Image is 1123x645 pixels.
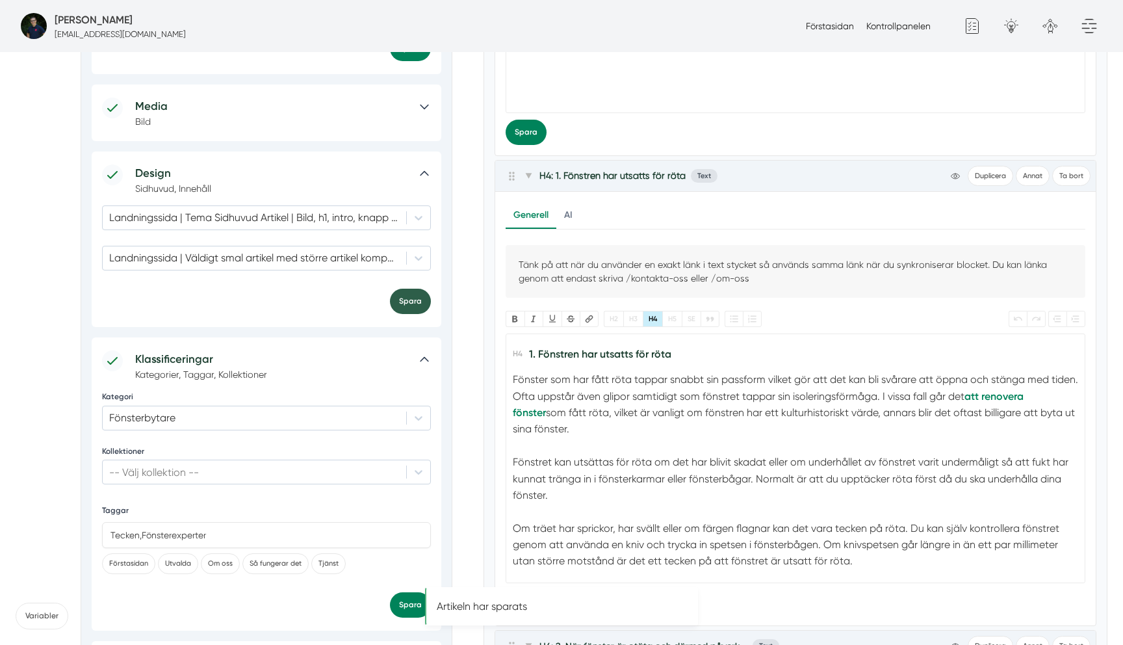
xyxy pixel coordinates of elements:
button: H5 [662,311,682,327]
button: Decrease Level [1048,311,1067,327]
span: Tjänst [311,553,346,573]
button: H3 [623,311,643,327]
button: Quote [701,311,719,327]
div: AI [556,202,580,229]
h5: Klassificeringar [135,350,409,368]
button: H2 [604,311,623,327]
button: Länk [580,311,599,327]
button: Spara [390,289,431,314]
span: Om oss [201,553,240,573]
div: Om träet har sprickor, har svällt eller om färgen flagnar kan det vara tecken på röta. Du kan sjä... [513,520,1079,570]
a: Förstasidan [806,21,854,31]
span: Variabler [16,603,68,629]
button: Annat [1016,166,1050,186]
p: Sidhuvud, Innehåll [135,182,409,195]
button: Spara [506,120,547,145]
span: Så fungerar det [242,553,309,573]
h4: 1. Fönstren har utsatts för röta [513,345,1079,368]
span: H4: 1. Fönstren har utsatts för röta [539,169,686,182]
button: U [543,311,561,327]
span: Utvalda [158,553,198,573]
span: Duplicera [968,166,1013,186]
button: Increase Level [1066,311,1085,327]
p: Kategorier, Taggar, Kollektioner [135,368,409,381]
button: Numbers [743,311,762,327]
button: Italic [524,311,543,327]
input: Taggar [102,522,431,548]
button: H4 [643,311,662,327]
p: [EMAIL_ADDRESS][DOMAIN_NAME] [55,28,186,40]
div: Generell [506,202,556,229]
button: Ta bort [1052,166,1091,186]
p: Tänk på att när du använder en exakt länk i text stycket så används samma länk när du synkroniser... [506,245,1085,297]
div: Text [691,169,717,183]
p: Artikeln har sparats [437,599,686,614]
img: 5f5f5f1c0dda007cd88abc89_Victor_%283%29.png [21,13,47,39]
p: Bild [135,115,409,128]
button: Undo [1009,311,1027,327]
button: Redo [1027,311,1046,327]
a: att renovera fönster [513,390,1024,419]
div: Fönstret kan utsättas för röta om det har blivit skadat eller om underhållet av fönstret varit un... [513,454,1079,503]
label: Kollektioner [102,446,431,456]
label: Kategori [102,391,431,402]
div: Fönster som har fått röta tappar snabbt sin passform vilket gör att det kan bli svårare att öppna... [513,371,1079,438]
label: Taggar [102,505,431,516]
h5: Super Administratör [55,12,133,28]
button: Bold [506,311,524,327]
button: Strikethrough [561,311,580,327]
button: Skapa en större sektion av text [682,311,701,327]
a: Kontrollpanelen [866,21,931,31]
button: Bullets [725,311,743,327]
h5: Design [135,165,409,182]
h5: Media [135,98,409,115]
span: Förstasidan [102,553,155,573]
button: Spara [390,592,431,618]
